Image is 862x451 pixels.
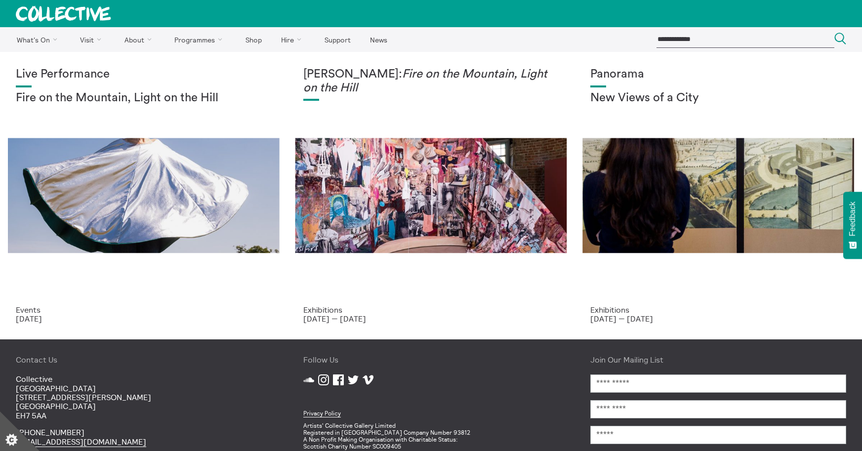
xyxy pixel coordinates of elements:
h4: Join Our Mailing List [590,355,846,364]
a: Photo: Eoin Carey [PERSON_NAME]:Fire on the Mountain, Light on the Hill Exhibitions [DATE] — [DATE] [287,52,575,339]
a: Privacy Policy [303,410,341,417]
a: Visit [72,27,114,52]
button: Feedback - Show survey [843,192,862,259]
h1: [PERSON_NAME]: [303,68,559,95]
p: Artists' Collective Gallery Limited Registered in [GEOGRAPHIC_DATA] Company Number 93812 A Non Pr... [303,422,559,450]
a: [EMAIL_ADDRESS][DOMAIN_NAME] [16,437,146,447]
p: [DATE] — [DATE] [303,314,559,323]
h4: Contact Us [16,355,272,364]
h4: Follow Us [303,355,559,364]
p: Collective [GEOGRAPHIC_DATA] [STREET_ADDRESS][PERSON_NAME] [GEOGRAPHIC_DATA] EH7 5AA [16,374,272,420]
p: [DATE] — [DATE] [590,314,846,323]
p: Exhibitions [590,305,846,314]
span: Feedback [848,202,857,236]
a: Shop [237,27,270,52]
a: Programmes [166,27,235,52]
a: Support [316,27,359,52]
a: News [361,27,396,52]
h2: New Views of a City [590,91,846,105]
a: What's On [8,27,70,52]
h2: Fire on the Mountain, Light on the Hill [16,91,272,105]
a: Collective Panorama June 2025 small file 8 Panorama New Views of a City Exhibitions [DATE] — [DATE] [575,52,862,339]
em: Fire on the Mountain, Light on the Hill [303,68,547,94]
h1: Live Performance [16,68,272,82]
p: Events [16,305,272,314]
p: Exhibitions [303,305,559,314]
p: [PHONE_NUMBER] [16,428,272,446]
a: Hire [273,27,314,52]
p: [DATE] [16,314,272,323]
h1: Panorama [590,68,846,82]
a: About [116,27,164,52]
